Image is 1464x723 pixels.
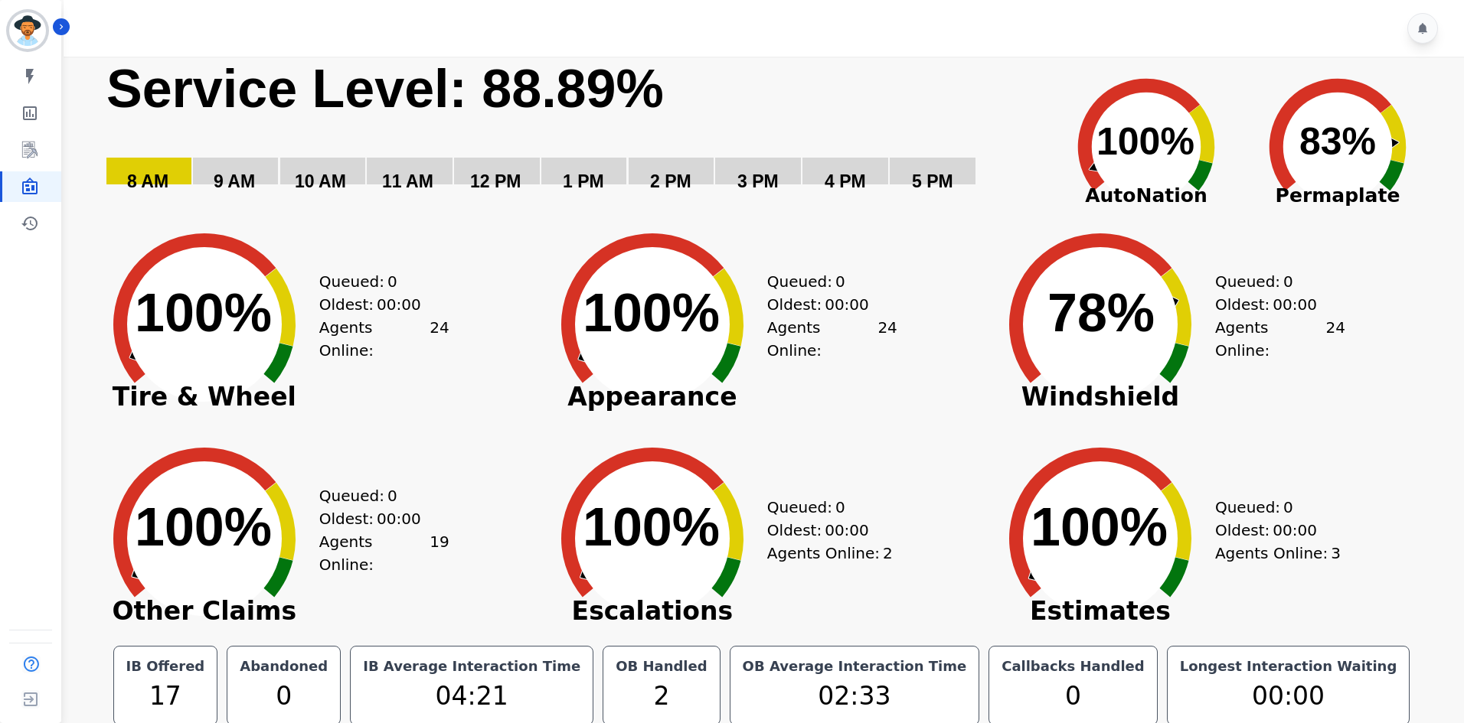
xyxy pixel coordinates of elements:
[319,316,449,362] div: Agents Online:
[767,293,882,316] div: Oldest:
[825,519,869,542] span: 00:00
[835,496,845,519] span: 0
[470,171,521,191] text: 12 PM
[538,604,767,619] span: Escalations
[740,656,970,677] div: OB Average Interaction Time
[825,171,866,191] text: 4 PM
[295,171,346,191] text: 10 AM
[237,677,331,715] div: 0
[1215,270,1330,293] div: Queued:
[319,270,434,293] div: Queued:
[767,496,882,519] div: Queued:
[90,389,319,405] span: Tire & Wheel
[237,656,331,677] div: Abandoned
[1047,283,1155,343] text: 78%
[1051,181,1242,210] span: AutoNation
[1242,181,1433,210] span: Permaplate
[430,316,449,362] span: 24
[319,530,449,576] div: Agents Online:
[387,270,397,293] span: 0
[319,507,434,530] div: Oldest:
[985,604,1215,619] span: Estimates
[1273,293,1317,316] span: 00:00
[1031,497,1168,557] text: 100%
[538,389,767,405] span: Appearance
[1331,542,1341,565] span: 3
[583,283,720,343] text: 100%
[319,293,434,316] div: Oldest:
[377,293,421,316] span: 00:00
[767,542,897,565] div: Agents Online:
[835,270,845,293] span: 0
[737,171,779,191] text: 3 PM
[1299,120,1376,163] text: 83%
[998,677,1148,715] div: 0
[382,171,433,191] text: 11 AM
[877,316,897,362] span: 24
[740,677,970,715] div: 02:33
[214,171,255,191] text: 9 AM
[1177,656,1400,677] div: Longest Interaction Waiting
[319,484,434,507] div: Queued:
[912,171,953,191] text: 5 PM
[1283,270,1293,293] span: 0
[650,171,691,191] text: 2 PM
[883,542,893,565] span: 2
[1215,293,1330,316] div: Oldest:
[825,293,869,316] span: 00:00
[123,677,208,715] div: 17
[377,507,421,530] span: 00:00
[998,656,1148,677] div: Callbacks Handled
[387,484,397,507] span: 0
[1215,542,1345,565] div: Agents Online:
[1177,677,1400,715] div: 00:00
[1215,316,1345,362] div: Agents Online:
[360,677,583,715] div: 04:21
[767,316,897,362] div: Agents Online:
[767,270,882,293] div: Queued:
[1215,519,1330,542] div: Oldest:
[1325,316,1345,362] span: 24
[1215,496,1330,519] div: Queued:
[767,519,882,542] div: Oldest:
[105,57,1047,213] svg: Service Level: 0%
[563,171,604,191] text: 1 PM
[135,283,272,343] text: 100%
[127,171,168,191] text: 8 AM
[106,59,664,119] text: Service Level: 88.89%
[583,497,720,557] text: 100%
[90,604,319,619] span: Other Claims
[135,497,272,557] text: 100%
[985,389,1215,405] span: Windshield
[1283,496,1293,519] span: 0
[1096,120,1194,163] text: 100%
[613,677,710,715] div: 2
[430,530,449,576] span: 19
[9,12,46,49] img: Bordered avatar
[613,656,710,677] div: OB Handled
[123,656,208,677] div: IB Offered
[1273,519,1317,542] span: 00:00
[360,656,583,677] div: IB Average Interaction Time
